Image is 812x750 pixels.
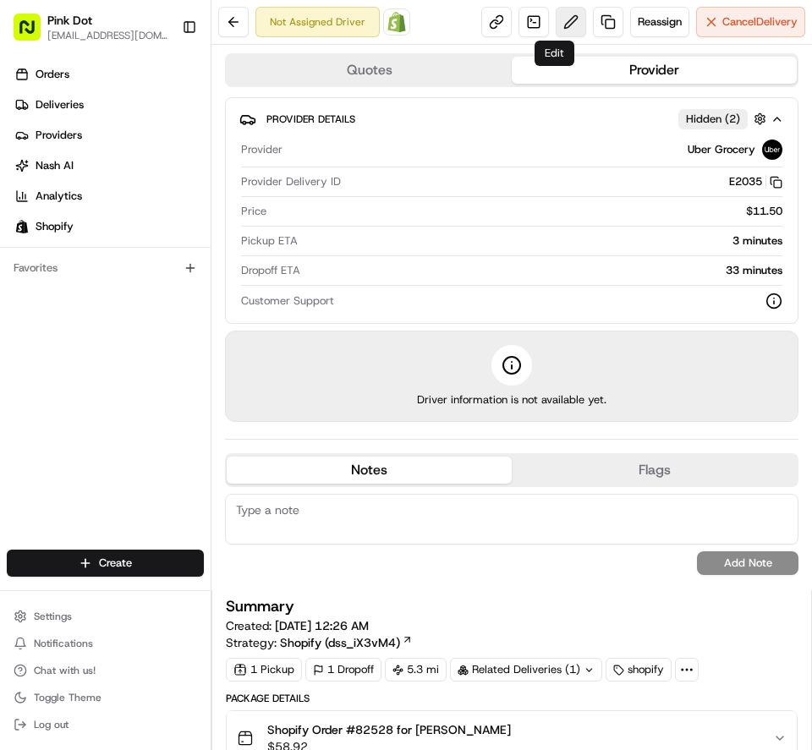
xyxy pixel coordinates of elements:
[241,204,266,219] span: Price
[762,140,782,160] img: uber-new-logo.jpeg
[226,658,302,682] div: 1 Pickup
[7,183,211,210] a: Analytics
[241,263,300,278] span: Dropoff ETA
[34,637,93,650] span: Notifications
[241,293,334,309] span: Customer Support
[227,457,512,484] button: Notes
[267,721,511,738] span: Shopify Order #82528 for [PERSON_NAME]
[630,7,689,37] button: Reassign
[383,8,410,36] a: Shopify
[36,128,82,143] span: Providers
[7,61,211,88] a: Orders
[226,617,369,634] span: Created:
[450,658,602,682] div: Related Deliveries (1)
[168,93,205,106] span: Pylon
[7,605,204,628] button: Settings
[512,57,797,84] button: Provider
[36,219,74,234] span: Shopify
[280,634,400,651] span: Shopify (dss_iX3vM4)
[226,692,798,705] div: Package Details
[119,92,205,106] a: Powered byPylon
[7,91,211,118] a: Deliveries
[275,618,369,633] span: [DATE] 12:26 AM
[36,158,74,173] span: Nash AI
[34,718,69,731] span: Log out
[305,658,381,682] div: 1 Dropoff
[34,664,96,677] span: Chat with us!
[512,457,797,484] button: Flags
[227,57,512,84] button: Quotes
[36,67,69,82] span: Orders
[304,233,782,249] div: 3 minutes
[239,105,784,133] button: Provider DetailsHidden (2)
[638,14,682,30] span: Reassign
[47,29,168,42] button: [EMAIL_ADDRESS][DOMAIN_NAME]
[7,7,175,47] button: Pink Dot[EMAIL_ADDRESS][DOMAIN_NAME]
[241,233,298,249] span: Pickup ETA
[99,556,132,571] span: Create
[746,204,782,219] span: $11.50
[241,142,283,157] span: Provider
[280,634,413,651] a: Shopify (dss_iX3vM4)
[47,12,92,29] button: Pink Dot
[7,632,204,655] button: Notifications
[729,174,782,189] button: E2035
[34,691,101,704] span: Toggle Theme
[7,686,204,709] button: Toggle Theme
[688,142,755,157] span: Uber Grocery
[266,112,355,126] span: Provider Details
[387,12,407,32] img: Shopify
[7,152,211,179] a: Nash AI
[417,392,606,408] span: Driver information is not available yet.
[535,41,574,66] div: Edit
[7,255,204,282] div: Favorites
[307,263,782,278] div: 33 minutes
[7,713,204,736] button: Log out
[7,122,211,149] a: Providers
[7,550,204,577] button: Create
[678,108,771,129] button: Hidden (2)
[226,634,413,651] div: Strategy:
[696,7,805,37] button: CancelDelivery
[36,97,84,112] span: Deliveries
[606,658,672,682] div: shopify
[226,599,294,614] h3: Summary
[241,174,341,189] span: Provider Delivery ID
[7,213,211,240] a: Shopify
[15,220,29,233] img: Shopify logo
[7,659,204,682] button: Chat with us!
[385,658,447,682] div: 5.3 mi
[686,112,740,127] span: Hidden ( 2 )
[722,14,798,30] span: Cancel Delivery
[36,189,82,204] span: Analytics
[34,610,72,623] span: Settings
